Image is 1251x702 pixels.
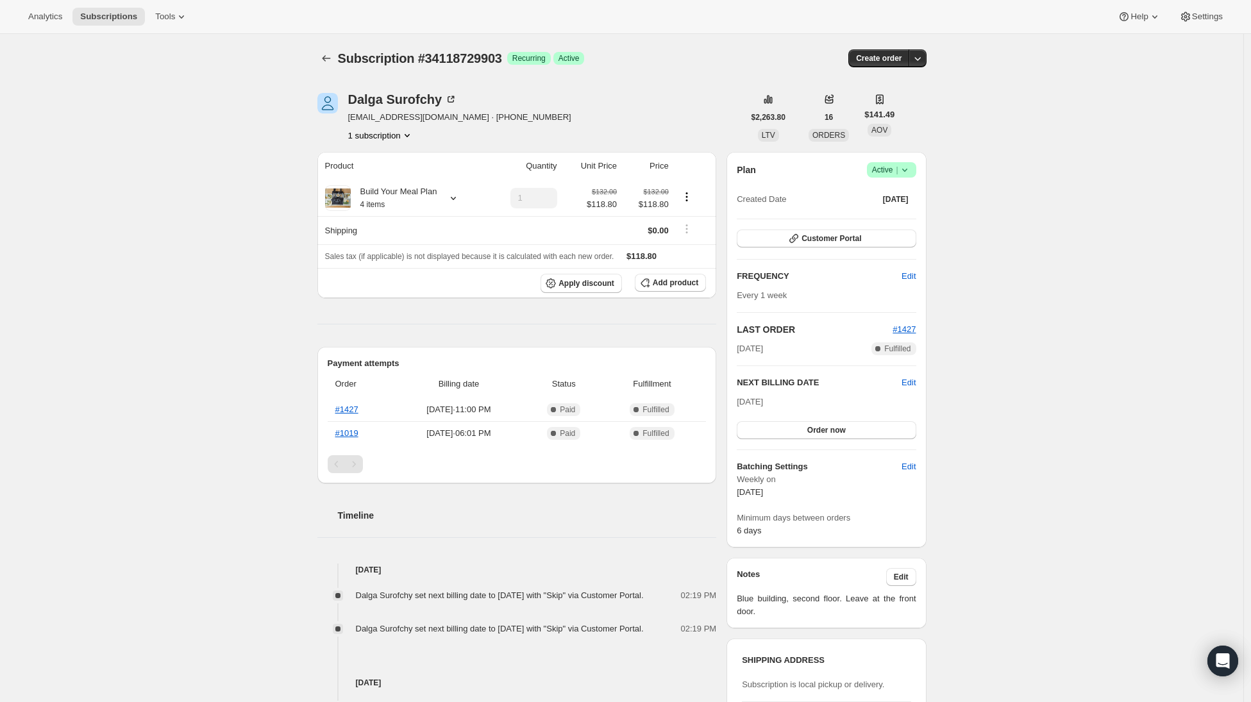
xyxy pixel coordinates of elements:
[317,564,717,576] h4: [DATE]
[486,152,560,180] th: Quantity
[1207,646,1238,676] div: Open Intercom Messenger
[737,421,916,439] button: Order now
[335,405,358,414] a: #1427
[896,165,898,175] span: |
[396,427,522,440] span: [DATE] · 06:01 PM
[1192,12,1223,22] span: Settings
[21,8,70,26] button: Analytics
[737,323,893,336] h2: LAST ORDER
[864,108,894,121] span: $141.49
[737,568,886,586] h3: Notes
[871,126,887,135] span: AOV
[886,568,916,586] button: Edit
[348,111,571,124] span: [EMAIL_ADDRESS][DOMAIN_NAME] · [PHONE_NUMBER]
[396,378,522,390] span: Billing date
[147,8,196,26] button: Tools
[644,188,669,196] small: $132.00
[902,270,916,283] span: Edit
[328,455,707,473] nav: Pagination
[626,251,657,261] span: $118.80
[1171,8,1230,26] button: Settings
[328,357,707,370] h2: Payment attempts
[742,680,884,689] span: Subscription is local pickup or delivery.
[893,323,916,336] button: #1427
[348,93,458,106] div: Dalga Surofchy
[356,624,644,633] span: Dalga Surofchy set next billing date to [DATE] with "Skip" via Customer Portal.
[872,163,911,176] span: Active
[848,49,909,67] button: Create order
[317,676,717,689] h4: [DATE]
[317,49,335,67] button: Subscriptions
[893,324,916,334] a: #1427
[737,230,916,247] button: Customer Portal
[894,266,923,287] button: Edit
[328,370,392,398] th: Order
[396,403,522,416] span: [DATE] · 11:00 PM
[883,194,909,205] span: [DATE]
[317,152,487,180] th: Product
[642,428,669,439] span: Fulfilled
[737,290,787,300] span: Every 1 week
[737,342,763,355] span: [DATE]
[560,428,575,439] span: Paid
[762,131,775,140] span: LTV
[592,188,617,196] small: $132.00
[356,590,644,600] span: Dalga Surofchy set next billing date to [DATE] with "Skip" via Customer Portal.
[348,129,414,142] button: Product actions
[737,193,786,206] span: Created Date
[642,405,669,415] span: Fulfilled
[625,198,669,211] span: $118.80
[635,274,706,292] button: Add product
[587,198,617,211] span: $118.80
[681,589,717,602] span: 02:19 PM
[1110,8,1168,26] button: Help
[894,572,909,582] span: Edit
[884,344,911,354] span: Fulfilled
[360,200,385,209] small: 4 items
[512,53,546,63] span: Recurring
[676,190,697,204] button: Product actions
[875,190,916,208] button: [DATE]
[676,222,697,236] button: Shipping actions
[856,53,902,63] span: Create order
[1130,12,1148,22] span: Help
[325,252,614,261] span: Sales tax (if applicable) is not displayed because it is calculated with each new order.
[737,526,761,535] span: 6 days
[338,509,717,522] h2: Timeline
[802,233,861,244] span: Customer Portal
[902,376,916,389] button: Edit
[335,428,358,438] a: #1019
[681,623,717,635] span: 02:19 PM
[807,425,846,435] span: Order now
[317,216,487,244] th: Shipping
[737,376,902,389] h2: NEXT BILLING DATE
[737,473,916,486] span: Weekly on
[653,278,698,288] span: Add product
[155,12,175,22] span: Tools
[648,226,669,235] span: $0.00
[894,456,923,477] button: Edit
[338,51,502,65] span: Subscription #34118729903
[737,397,763,406] span: [DATE]
[28,12,62,22] span: Analytics
[742,654,911,667] h3: SHIPPING ADDRESS
[751,112,785,122] span: $2,263.80
[812,131,845,140] span: ORDERS
[902,460,916,473] span: Edit
[317,93,338,113] span: Dalga Surofchy
[560,405,575,415] span: Paid
[737,487,763,497] span: [DATE]
[737,270,902,283] h2: FREQUENCY
[351,185,437,211] div: Build Your Meal Plan
[621,152,673,180] th: Price
[737,592,916,618] span: Blue building, second floor. Leave at the front door.
[541,274,622,293] button: Apply discount
[80,12,137,22] span: Subscriptions
[561,152,621,180] th: Unit Price
[530,378,598,390] span: Status
[737,460,902,473] h6: Batching Settings
[825,112,833,122] span: 16
[737,512,916,524] span: Minimum days between orders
